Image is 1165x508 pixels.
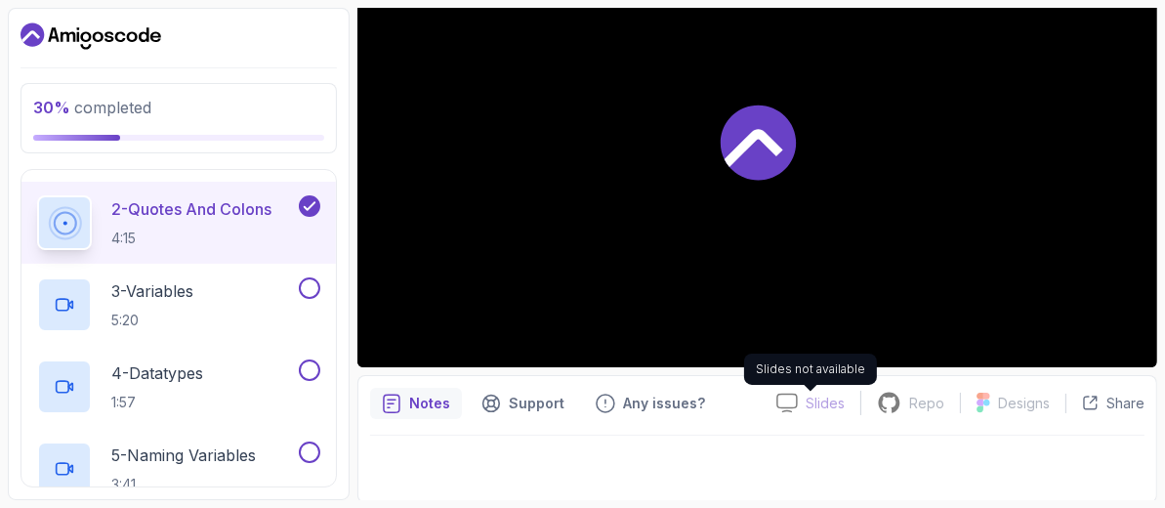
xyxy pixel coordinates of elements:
p: Any issues? [623,394,705,413]
p: Share [1106,394,1144,413]
p: Repo [909,394,944,413]
button: Share [1065,394,1144,413]
p: 4 - Datatypes [111,361,203,385]
p: Slides not available [756,361,865,377]
button: 3-Variables5:20 [37,277,320,332]
p: 2 - Quotes And Colons [111,197,271,221]
span: 30 % [33,98,70,117]
button: 2-Quotes And Colons4:15 [37,195,320,250]
p: 1:57 [111,393,203,412]
button: Support button [470,388,576,419]
p: 5:20 [111,311,193,330]
p: Support [509,394,564,413]
a: Dashboard [21,21,161,52]
p: Designs [998,394,1050,413]
span: completed [33,98,151,117]
p: 4:15 [111,229,271,248]
p: Notes [409,394,450,413]
p: Slides [806,394,845,413]
button: 4-Datatypes1:57 [37,360,320,414]
p: 5 - Naming Variables [111,444,256,467]
button: Feedback button [584,388,717,419]
button: notes button [370,388,462,419]
p: 3 - Variables [111,279,193,303]
p: 3:41 [111,475,256,494]
button: 5-Naming Variables3:41 [37,442,320,496]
